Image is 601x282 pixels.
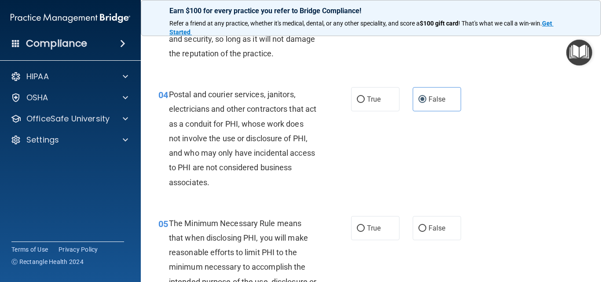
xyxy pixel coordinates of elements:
span: True [367,95,381,103]
input: True [357,96,365,103]
span: False [429,224,446,232]
input: False [418,225,426,232]
a: Privacy Policy [59,245,98,254]
a: OSHA [11,92,128,103]
span: Ⓒ Rectangle Health 2024 [11,257,84,266]
span: 04 [158,90,168,100]
span: True [367,224,381,232]
h4: Compliance [26,37,87,50]
a: Terms of Use [11,245,48,254]
a: Settings [11,135,128,145]
input: True [357,225,365,232]
p: OfficeSafe University [26,114,110,124]
a: OfficeSafe University [11,114,128,124]
p: OSHA [26,92,48,103]
span: Postal and courier services, janitors, electricians and other contractors that act as a conduit f... [169,90,316,187]
span: ! That's what we call a win-win. [458,20,542,27]
span: Refer a friend at any practice, whether it's medical, dental, or any other speciality, and score a [169,20,420,27]
p: Earn $100 for every practice you refer to Bridge Compliance! [169,7,572,15]
strong: $100 gift card [420,20,458,27]
button: Open Resource Center [566,40,592,66]
p: HIPAA [26,71,49,82]
img: PMB logo [11,9,130,27]
span: 05 [158,219,168,229]
span: False [429,95,446,103]
input: False [418,96,426,103]
a: Get Started [169,20,553,36]
p: Settings [26,135,59,145]
a: HIPAA [11,71,128,82]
